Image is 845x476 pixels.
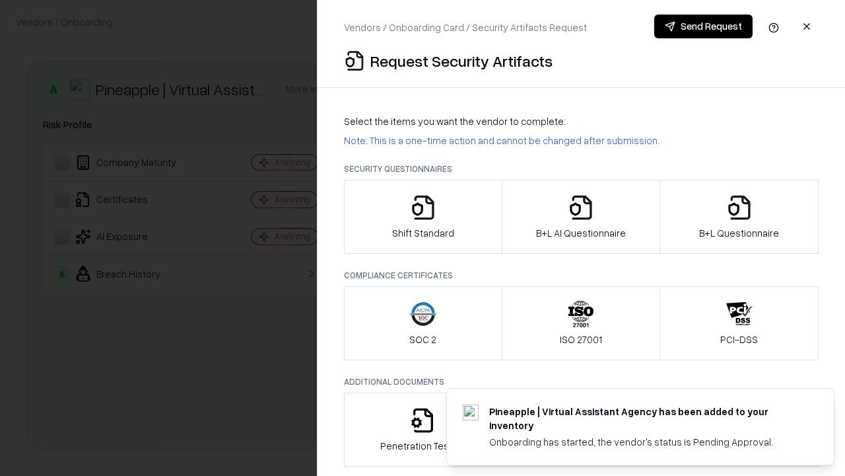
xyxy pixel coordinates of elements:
[344,180,502,254] button: Shift Standard
[380,439,465,453] p: Penetration Testing
[699,226,779,240] p: B+L Questionnaire
[409,333,436,346] p: SOC 2
[502,180,661,254] button: B+L AI Questionnaire
[392,226,454,240] p: Shift Standard
[344,163,819,175] p: Security Questionnaires
[344,134,819,147] p: Note: This is a one-time action and cannot be changed after submission.
[720,333,758,346] p: PCI-DSS
[344,286,502,360] button: SOC 2
[502,286,661,360] button: ISO 27001
[536,226,626,240] p: B+L AI Questionnaire
[344,20,587,34] p: Vendors / Onboarding Card / Security Artifacts Request
[659,286,819,360] button: PCI-DSS
[489,405,802,432] div: Pineapple | Virtual Assistant Agency has been added to your inventory
[344,393,502,467] button: Penetration Testing
[659,180,819,254] button: B+L Questionnaire
[344,376,819,387] p: Additional Documents
[463,405,479,420] img: trypineapple.com
[489,435,802,449] div: Onboarding has started, the vendor's status is Pending Approval.
[560,333,602,346] p: ISO 27001
[344,270,819,281] p: Compliance Certificates
[654,15,753,38] button: Send Request
[370,50,553,71] p: Request Security Artifacts
[344,114,819,128] p: Select the items you want the vendor to complete:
